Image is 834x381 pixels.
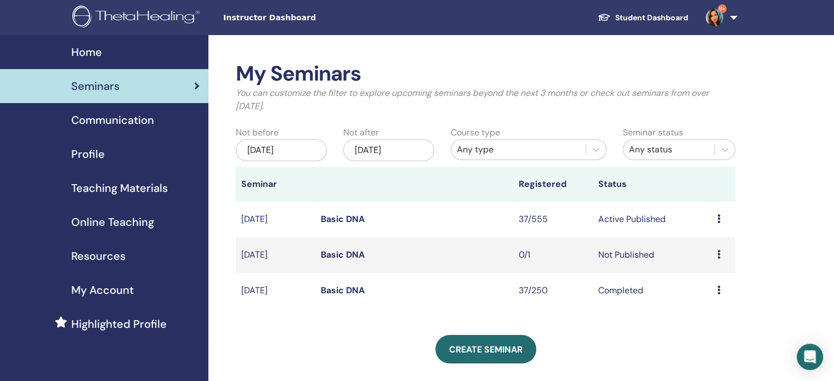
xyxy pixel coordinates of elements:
[797,344,823,370] div: Open Intercom Messenger
[321,285,365,296] a: Basic DNA
[321,249,365,260] a: Basic DNA
[718,4,727,13] span: 9+
[589,8,697,28] a: Student Dashboard
[629,143,709,156] div: Any status
[71,78,120,94] span: Seminars
[593,202,712,237] td: Active Published
[593,273,712,309] td: Completed
[236,237,315,273] td: [DATE]
[343,126,379,139] label: Not after
[71,146,105,162] span: Profile
[236,61,735,87] h2: My Seminars
[321,213,365,225] a: Basic DNA
[71,214,154,230] span: Online Teaching
[593,237,712,273] td: Not Published
[706,9,723,26] img: default.jpg
[449,344,523,355] span: Create seminar
[71,112,154,128] span: Communication
[72,5,203,30] img: logo.png
[623,126,683,139] label: Seminar status
[435,335,536,363] a: Create seminar
[236,202,315,237] td: [DATE]
[71,44,102,60] span: Home
[236,126,279,139] label: Not before
[598,13,611,22] img: graduation-cap-white.svg
[513,202,593,237] td: 37/555
[223,12,388,24] span: Instructor Dashboard
[513,237,593,273] td: 0/1
[236,273,315,309] td: [DATE]
[343,139,434,161] div: [DATE]
[71,316,167,332] span: Highlighted Profile
[71,180,168,196] span: Teaching Materials
[236,139,327,161] div: [DATE]
[457,143,580,156] div: Any type
[513,167,593,202] th: Registered
[236,167,315,202] th: Seminar
[71,248,126,264] span: Resources
[513,273,593,309] td: 37/250
[593,167,712,202] th: Status
[236,87,735,113] p: You can customize the filter to explore upcoming seminars beyond the next 3 months or check out s...
[71,282,134,298] span: My Account
[451,126,500,139] label: Course type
